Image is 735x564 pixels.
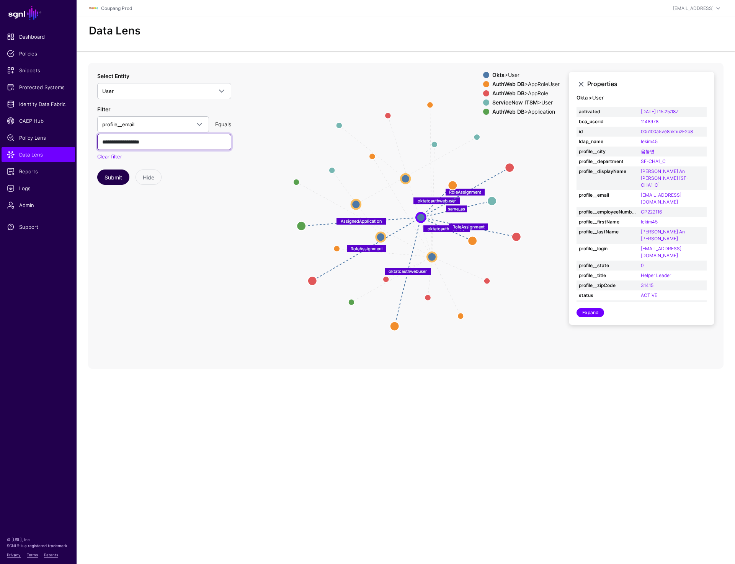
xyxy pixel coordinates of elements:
text: oktatoauthwebuser [418,198,456,204]
span: Support [7,223,70,231]
img: svg+xml;base64,PHN2ZyBpZD0iTG9nbyIgeG1sbnM9Imh0dHA6Ly93d3cudzMub3JnLzIwMDAvc3ZnIiB3aWR0aD0iMTIxLj... [89,4,98,13]
a: [PERSON_NAME] An [PERSON_NAME] [641,229,685,241]
a: [DATE]T15:25:18Z [641,109,678,114]
a: [EMAIL_ADDRESS][DOMAIN_NAME] [641,246,681,258]
div: > Application [491,109,561,115]
text: oktatoauthwebuser [389,269,427,274]
a: 1148978 [641,119,658,124]
strong: status [579,292,636,299]
div: > User [491,72,561,78]
a: lekim45 [641,219,658,225]
h3: Properties [587,80,707,88]
span: Policy Lens [7,134,70,142]
strong: profile__state [579,262,636,269]
strong: profile__department [579,158,636,165]
text: RoleAssignment [449,189,481,195]
a: SF-CHA1_C [641,158,666,164]
strong: profile__displayName [579,168,636,175]
button: Submit [97,170,129,185]
span: User [102,88,114,94]
strong: profile__city [579,148,636,155]
div: Equals [212,120,234,128]
a: Dashboard [2,29,75,44]
text: oktatoauthwebuser [428,226,466,231]
text: AssignedApplication [341,218,382,224]
a: Coupang Prod [101,5,132,11]
a: lekim45 [641,139,658,144]
a: CAEP Hub [2,113,75,129]
button: Hide [136,170,162,185]
a: CP222116 [641,209,662,215]
span: Identity Data Fabric [7,100,70,108]
a: Terms [27,553,38,557]
strong: activated [579,108,636,115]
strong: Okta [492,72,505,78]
a: 31415 [641,282,653,288]
a: Privacy [7,553,21,557]
strong: ServiceNow ITSM [492,99,538,106]
span: Policies [7,50,70,57]
h4: User [577,95,707,101]
text: same_as [448,206,465,211]
strong: profile__email [579,192,636,199]
a: SGNL [5,5,72,21]
a: 음봉면 [641,148,655,154]
strong: profile__login [579,245,636,252]
a: [PERSON_NAME] An [PERSON_NAME] [SF-CHA1_C] [641,168,688,188]
a: Expand [577,308,604,317]
span: Admin [7,201,70,209]
a: Helper Leader [641,272,671,278]
div: [EMAIL_ADDRESS] [673,5,714,12]
a: Policy Lens [2,130,75,145]
strong: profile__title [579,272,636,279]
span: Dashboard [7,33,70,41]
strong: profile__firstName [579,218,636,225]
a: Reports [2,164,75,179]
strong: AuthWeb DB [492,108,524,115]
h2: Data Lens [89,24,140,37]
span: Reports [7,168,70,175]
a: Patents [44,553,58,557]
a: Identity Data Fabric [2,96,75,112]
a: Policies [2,46,75,61]
strong: profile__lastName [579,228,636,235]
a: Data Lens [2,147,75,162]
span: profile__email [102,121,134,127]
a: 00u100a5ve8nkhuzE2p8 [641,129,693,134]
span: Snippets [7,67,70,74]
span: Data Lens [7,151,70,158]
text: RoleAssignment [452,224,485,229]
a: Logs [2,181,75,196]
strong: id [579,128,636,135]
a: Protected Systems [2,80,75,95]
strong: profile__employeeNumber [579,209,636,215]
span: CAEP Hub [7,117,70,125]
p: © [URL], Inc [7,536,70,543]
a: Clear filter [97,153,122,160]
div: > User [491,99,561,106]
strong: Okta > [577,95,592,101]
a: Admin [2,197,75,213]
div: > AppRoleUser [491,81,561,87]
strong: AuthWeb DB [492,81,524,87]
p: SGNL® is a registered trademark [7,543,70,549]
strong: AuthWeb DB [492,90,524,96]
span: Logs [7,184,70,192]
text: RoleAssignment [351,246,383,251]
a: Snippets [2,63,75,78]
span: Protected Systems [7,83,70,91]
strong: ldap_name [579,138,636,145]
a: ACTIVE [641,292,657,298]
a: [EMAIL_ADDRESS][DOMAIN_NAME] [641,192,681,205]
div: > AppRole [491,90,561,96]
a: 0 [641,262,644,268]
label: Select Entity [97,72,129,80]
label: Filter [97,105,110,113]
strong: boa_userid [579,118,636,125]
strong: profile__zipCode [579,282,636,289]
